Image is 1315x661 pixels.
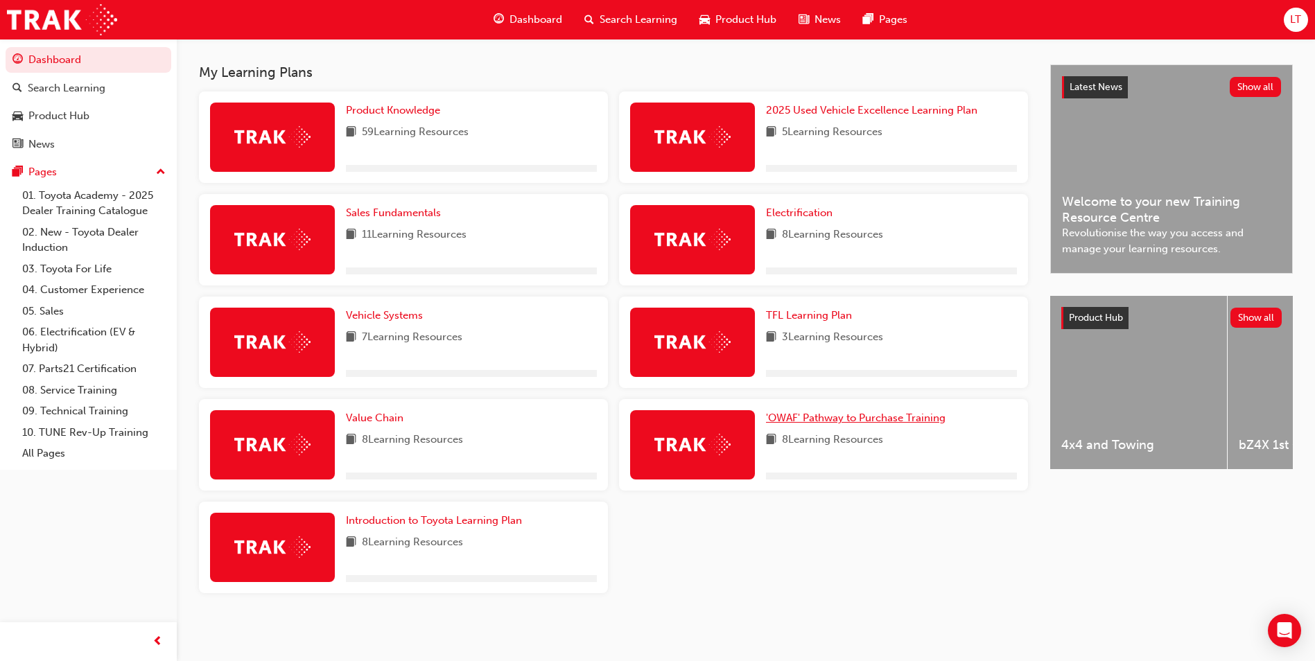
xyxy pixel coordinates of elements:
[17,422,171,443] a: 10. TUNE Rev-Up Training
[600,12,677,28] span: Search Learning
[12,54,23,67] span: guage-icon
[28,80,105,96] div: Search Learning
[12,139,23,151] span: news-icon
[17,358,171,380] a: 07. Parts21 Certification
[766,124,776,141] span: book-icon
[766,104,977,116] span: 2025 Used Vehicle Excellence Learning Plan
[494,11,504,28] span: guage-icon
[782,432,883,449] span: 8 Learning Resources
[346,309,423,321] span: Vehicle Systems
[156,164,166,182] span: up-icon
[782,329,883,346] span: 3 Learning Resources
[17,380,171,401] a: 08. Service Training
[17,321,171,358] a: 06. Electrification (EV & Hybrid)
[510,12,562,28] span: Dashboard
[346,432,356,449] span: book-icon
[28,108,89,124] div: Product Hub
[199,64,1028,80] h3: My Learning Plans
[234,434,311,455] img: Trak
[715,12,776,28] span: Product Hub
[766,412,946,424] span: 'OWAF' Pathway to Purchase Training
[346,205,446,221] a: Sales Fundamentals
[799,11,809,28] span: news-icon
[12,82,22,95] span: search-icon
[346,412,403,424] span: Value Chain
[17,222,171,258] a: 02. New - Toyota Dealer Induction
[234,331,311,353] img: Trak
[654,126,731,148] img: Trak
[362,124,469,141] span: 59 Learning Resources
[1062,225,1281,256] span: Revolutionise the way you access and manage your learning resources.
[346,124,356,141] span: book-icon
[346,227,356,244] span: book-icon
[1061,307,1282,329] a: Product HubShow all
[766,329,776,346] span: book-icon
[1268,614,1301,647] div: Open Intercom Messenger
[6,47,171,73] a: Dashboard
[1050,296,1227,469] a: 4x4 and Towing
[482,6,573,34] a: guage-iconDashboard
[346,534,356,552] span: book-icon
[852,6,918,34] a: pages-iconPages
[782,124,882,141] span: 5 Learning Resources
[766,309,852,321] span: TFL Learning Plan
[654,331,731,353] img: Trak
[1062,76,1281,98] a: Latest NewsShow all
[346,103,446,118] a: Product Knowledge
[1061,437,1216,453] span: 4x4 and Towing
[362,432,463,449] span: 8 Learning Resources
[1284,8,1308,32] button: LT
[1070,81,1122,93] span: Latest News
[362,227,467,244] span: 11 Learning Resources
[346,206,441,219] span: Sales Fundamentals
[234,229,311,250] img: Trak
[1290,12,1301,28] span: LT
[12,110,23,123] span: car-icon
[1230,308,1282,328] button: Show all
[654,229,731,250] img: Trak
[766,410,951,426] a: 'OWAF' Pathway to Purchase Training
[6,159,171,185] button: Pages
[766,308,857,324] a: TFL Learning Plan
[766,103,983,118] a: 2025 Used Vehicle Excellence Learning Plan
[782,227,883,244] span: 8 Learning Resources
[6,103,171,129] a: Product Hub
[346,329,356,346] span: book-icon
[362,329,462,346] span: 7 Learning Resources
[6,44,171,159] button: DashboardSearch LearningProduct HubNews
[573,6,688,34] a: search-iconSearch Learning
[7,4,117,35] img: Trak
[1069,312,1123,324] span: Product Hub
[17,258,171,280] a: 03. Toyota For Life
[584,11,594,28] span: search-icon
[688,6,787,34] a: car-iconProduct Hub
[1062,194,1281,225] span: Welcome to your new Training Resource Centre
[362,534,463,552] span: 8 Learning Resources
[815,12,841,28] span: News
[17,279,171,301] a: 04. Customer Experience
[787,6,852,34] a: news-iconNews
[12,166,23,179] span: pages-icon
[346,104,440,116] span: Product Knowledge
[346,410,409,426] a: Value Chain
[766,206,833,219] span: Electrification
[28,136,55,152] div: News
[879,12,907,28] span: Pages
[17,443,171,464] a: All Pages
[654,434,731,455] img: Trak
[766,227,776,244] span: book-icon
[17,301,171,322] a: 05. Sales
[6,76,171,101] a: Search Learning
[234,536,311,558] img: Trak
[1230,77,1282,97] button: Show all
[28,164,57,180] div: Pages
[346,308,428,324] a: Vehicle Systems
[153,633,163,651] span: prev-icon
[234,126,311,148] img: Trak
[17,400,171,422] a: 09. Technical Training
[766,205,838,221] a: Electrification
[346,513,528,529] a: Introduction to Toyota Learning Plan
[1050,64,1293,274] a: Latest NewsShow allWelcome to your new Training Resource CentreRevolutionise the way you access a...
